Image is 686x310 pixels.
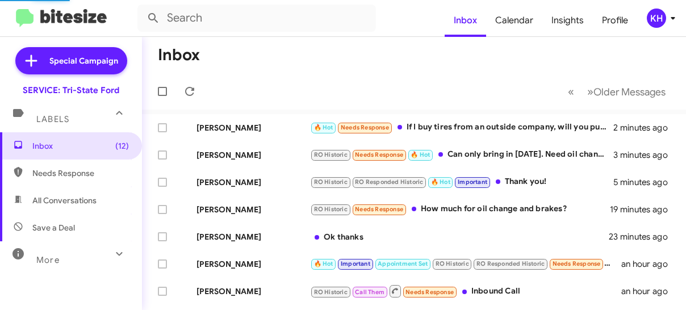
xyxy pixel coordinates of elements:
[542,4,593,37] a: Insights
[314,260,333,267] span: 🔥 Hot
[355,178,423,186] span: RO Responded Historic
[310,148,613,161] div: Can only bring in [DATE]. Need oil change and there a few recalls that need to be addresed
[561,80,581,103] button: Previous
[310,175,613,188] div: Thank you!
[647,9,666,28] div: KH
[458,178,487,186] span: Important
[196,204,310,215] div: [PERSON_NAME]
[476,260,545,267] span: RO Responded Historic
[23,85,119,96] div: SERVICE: Tri-State Ford
[49,55,118,66] span: Special Campaign
[196,258,310,270] div: [PERSON_NAME]
[411,151,430,158] span: 🔥 Hot
[310,203,610,216] div: How much for oil change and brakes?
[587,85,593,99] span: »
[593,86,666,98] span: Older Messages
[562,80,672,103] nav: Page navigation example
[613,177,677,188] div: 5 minutes ago
[32,195,97,206] span: All Conversations
[137,5,376,32] input: Search
[355,288,384,296] span: Call Them
[310,257,621,270] div: Traded in the f150 for a [GEOGRAPHIC_DATA]
[310,284,621,298] div: Inbound Call
[621,286,677,297] div: an hour ago
[593,4,637,37] a: Profile
[196,149,310,161] div: [PERSON_NAME]
[314,178,348,186] span: RO Historic
[445,4,486,37] a: Inbox
[621,258,677,270] div: an hour ago
[32,167,129,179] span: Needs Response
[196,177,310,188] div: [PERSON_NAME]
[115,140,129,152] span: (12)
[378,260,428,267] span: Appointment Set
[609,231,677,242] div: 23 minutes ago
[613,122,677,133] div: 2 minutes ago
[196,231,310,242] div: [PERSON_NAME]
[32,140,129,152] span: Inbox
[613,149,677,161] div: 3 minutes ago
[310,231,609,242] div: Ok thanks
[355,206,403,213] span: Needs Response
[431,178,450,186] span: 🔥 Hot
[158,46,200,64] h1: Inbox
[637,9,674,28] button: KH
[568,85,574,99] span: «
[196,122,310,133] div: [PERSON_NAME]
[314,151,348,158] span: RO Historic
[314,206,348,213] span: RO Historic
[580,80,672,103] button: Next
[36,114,69,124] span: Labels
[341,260,370,267] span: Important
[341,124,389,131] span: Needs Response
[310,121,613,134] div: If I buy tires from an outside company, will you put them on?
[610,204,677,215] div: 19 minutes ago
[314,124,333,131] span: 🔥 Hot
[436,260,469,267] span: RO Historic
[405,288,454,296] span: Needs Response
[553,260,601,267] span: Needs Response
[36,255,60,265] span: More
[32,222,75,233] span: Save a Deal
[15,47,127,74] a: Special Campaign
[355,151,403,158] span: Needs Response
[196,286,310,297] div: [PERSON_NAME]
[314,288,348,296] span: RO Historic
[486,4,542,37] a: Calendar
